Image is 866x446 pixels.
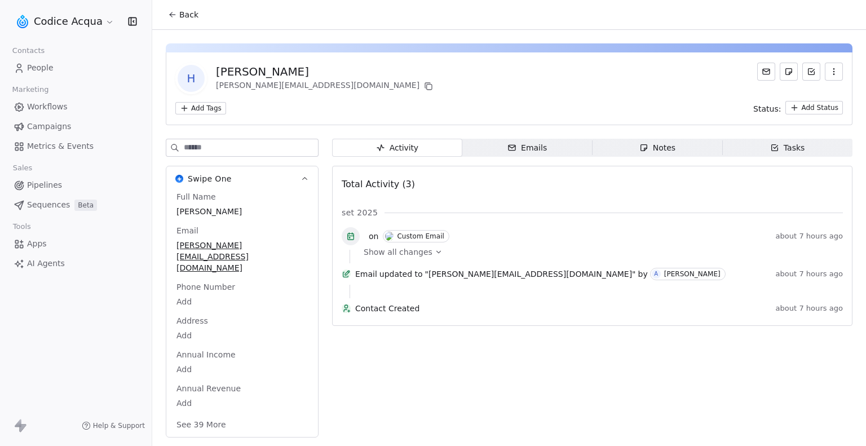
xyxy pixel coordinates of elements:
[385,232,394,241] img: C
[7,42,50,59] span: Contacts
[9,117,143,136] a: Campaigns
[188,173,232,184] span: Swipe One
[174,281,237,293] span: Phone Number
[175,175,183,183] img: Swipe One
[170,414,233,435] button: See 39 More
[216,80,435,93] div: [PERSON_NAME][EMAIL_ADDRESS][DOMAIN_NAME]
[355,268,377,280] span: Email
[9,98,143,116] a: Workflows
[8,160,37,176] span: Sales
[176,240,308,273] span: [PERSON_NAME][EMAIL_ADDRESS][DOMAIN_NAME]
[175,102,226,114] button: Add Tags
[174,225,201,236] span: Email
[27,238,47,250] span: Apps
[82,421,145,430] a: Help & Support
[355,303,771,314] span: Contact Created
[176,330,308,341] span: Add
[8,218,36,235] span: Tools
[174,383,243,394] span: Annual Revenue
[176,364,308,375] span: Add
[178,65,205,92] span: H
[176,398,308,409] span: Add
[364,246,835,258] a: Show all changes
[174,315,210,326] span: Address
[216,64,435,80] div: [PERSON_NAME]
[785,101,843,114] button: Add Status
[369,231,378,242] span: on
[9,176,143,195] a: Pipelines
[9,196,143,214] a: SequencesBeta
[27,179,62,191] span: Pipelines
[74,200,97,211] span: Beta
[9,254,143,273] a: AI Agents
[654,270,658,279] div: A
[14,12,117,31] button: Codice Acqua
[34,14,103,29] span: Codice Acqua
[638,268,648,280] span: by
[664,270,721,278] div: [PERSON_NAME]
[425,268,636,280] span: "[PERSON_NAME][EMAIL_ADDRESS][DOMAIN_NAME]"
[27,121,71,133] span: Campaigns
[93,421,145,430] span: Help & Support
[776,304,843,313] span: about 7 hours ago
[27,140,94,152] span: Metrics & Events
[342,179,415,189] span: Total Activity (3)
[776,270,843,279] span: about 7 hours ago
[364,246,432,258] span: Show all changes
[397,232,444,240] div: Custom Email
[174,191,218,202] span: Full Name
[166,166,318,191] button: Swipe OneSwipe One
[639,142,675,154] div: Notes
[9,59,143,77] a: People
[27,258,65,270] span: AI Agents
[7,81,54,98] span: Marketing
[179,9,198,20] span: Back
[176,296,308,307] span: Add
[342,207,378,218] span: set 2025
[770,142,805,154] div: Tasks
[9,235,143,253] a: Apps
[161,5,205,25] button: Back
[174,349,238,360] span: Annual Income
[776,232,843,241] span: about 7 hours ago
[176,206,308,217] span: [PERSON_NAME]
[27,101,68,113] span: Workflows
[166,191,318,437] div: Swipe OneSwipe One
[16,15,29,28] img: logo.png
[27,62,54,74] span: People
[27,199,70,211] span: Sequences
[507,142,547,154] div: Emails
[9,137,143,156] a: Metrics & Events
[379,268,423,280] span: updated to
[753,103,781,114] span: Status:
